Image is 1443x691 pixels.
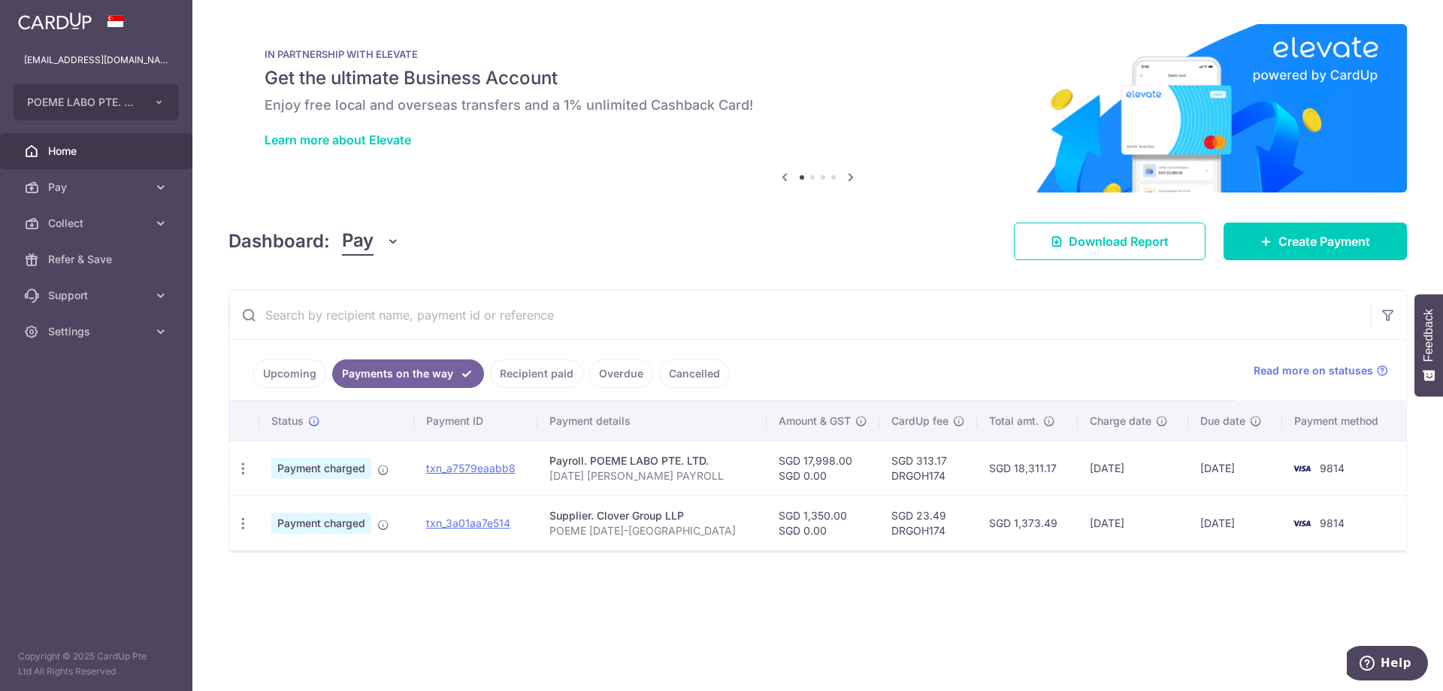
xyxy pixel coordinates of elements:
span: Home [48,144,147,159]
iframe: Opens a widget where you can find more information [1347,646,1428,683]
span: Total amt. [989,414,1039,429]
td: SGD 23.49 DRGOH174 [879,496,977,550]
a: Read more on statuses [1254,363,1388,378]
span: Pay [342,227,374,256]
a: Recipient paid [490,359,583,388]
span: CardUp fee [891,414,948,429]
h5: Get the ultimate Business Account [265,66,1371,90]
a: txn_a7579eaabb8 [426,462,516,474]
p: POEME [DATE]-[GEOGRAPHIC_DATA] [549,523,755,538]
img: Bank Card [1287,459,1317,477]
img: Bank Card [1287,514,1317,532]
p: [EMAIL_ADDRESS][DOMAIN_NAME] [24,53,168,68]
button: POEME LABO PTE. LTD. [14,84,179,120]
td: SGD 1,350.00 SGD 0.00 [767,496,879,550]
td: SGD 1,373.49 [977,496,1078,550]
span: 9814 [1320,462,1345,474]
span: Support [48,288,147,303]
span: Read more on statuses [1254,363,1373,378]
a: Upcoming [253,359,326,388]
input: Search by recipient name, payment id or reference [229,291,1370,339]
td: [DATE] [1078,441,1189,496]
span: Collect [48,216,147,231]
span: Payment charged [271,458,371,479]
img: CardUp [18,12,92,30]
span: Feedback [1422,309,1435,362]
a: Overdue [589,359,653,388]
button: Pay [342,227,400,256]
h4: Dashboard: [228,228,330,255]
span: POEME LABO PTE. LTD. [27,95,138,110]
span: Charge date [1090,414,1151,429]
h6: Enjoy free local and overseas transfers and a 1% unlimited Cashback Card! [265,96,1371,114]
p: IN PARTNERSHIP WITH ELEVATE [265,48,1371,60]
span: Status [271,414,304,429]
div: Supplier. Clover Group LLP [549,508,755,523]
span: Download Report [1069,232,1169,250]
span: Payment charged [271,513,371,534]
span: Pay [48,180,147,195]
img: Renovation banner [228,24,1407,192]
span: 9814 [1320,517,1345,529]
span: Amount & GST [779,414,851,429]
a: Download Report [1014,223,1206,260]
span: Refer & Save [48,252,147,267]
div: Payroll. POEME LABO PTE. LTD. [549,453,755,468]
th: Payment details [537,402,767,441]
td: [DATE] [1188,441,1281,496]
th: Payment ID [414,402,537,441]
a: Payments on the way [332,359,484,388]
a: Create Payment [1224,223,1407,260]
a: txn_3a01aa7e514 [426,517,510,529]
td: SGD 313.17 DRGOH174 [879,441,977,496]
a: Learn more about Elevate [265,132,411,147]
button: Feedback - Show survey [1414,294,1443,396]
span: Create Payment [1278,232,1370,250]
p: [DATE] [PERSON_NAME] PAYROLL [549,468,755,483]
span: Settings [48,324,147,339]
span: Due date [1200,414,1245,429]
td: SGD 17,998.00 SGD 0.00 [767,441,879,496]
td: [DATE] [1188,496,1281,550]
a: Cancelled [659,359,730,388]
th: Payment method [1282,402,1406,441]
td: [DATE] [1078,496,1189,550]
td: SGD 18,311.17 [977,441,1078,496]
